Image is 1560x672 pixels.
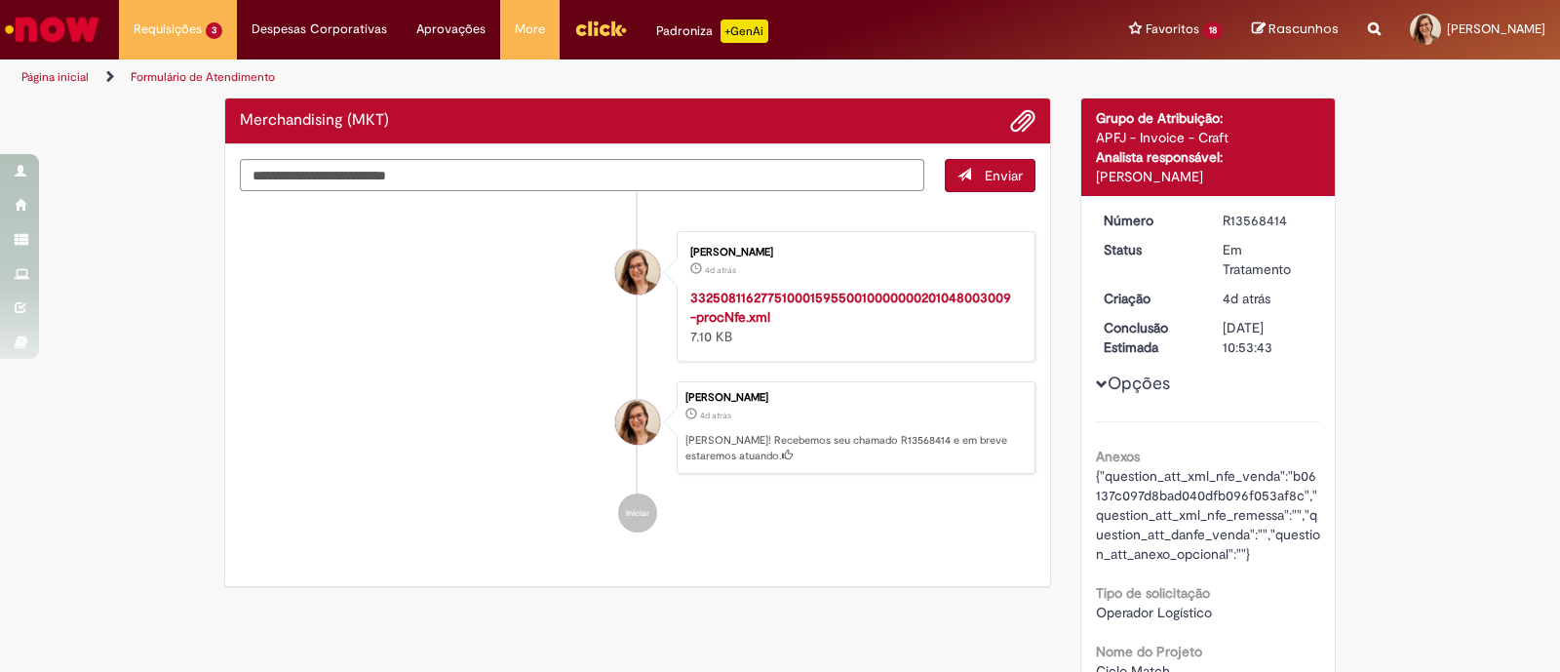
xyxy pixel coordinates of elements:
[721,20,768,43] p: +GenAi
[656,20,768,43] div: Padroniza
[1223,290,1270,307] span: 4d atrás
[1096,108,1321,128] div: Grupo de Atribuição:
[1096,128,1321,147] div: APFJ - Invoice - Craft
[206,22,222,39] span: 3
[1096,584,1210,602] b: Tipo de solicitação
[1223,289,1313,308] div: 25/09/2025 17:53:43
[240,112,389,130] h2: Merchandising (MKT) Histórico de tíquete
[131,69,275,85] a: Formulário de Atendimento
[945,159,1035,192] button: Enviar
[1223,318,1313,357] div: [DATE] 10:53:43
[1203,22,1223,39] span: 18
[240,381,1035,475] li: Mariana Monteiro Barduchi
[1096,604,1212,621] span: Operador Logístico
[574,14,627,43] img: click_logo_yellow_360x200.png
[515,20,545,39] span: More
[1096,467,1320,563] span: {"question_att_xml_nfe_venda":"b06137c097d8bad040dfb096f053af8c","question_att_xml_nfe_remessa":"...
[615,250,660,295] div: Mariana Monteiro Barduchi
[705,264,736,276] time: 25/09/2025 17:51:29
[1096,643,1202,660] b: Nome do Projeto
[1223,290,1270,307] time: 25/09/2025 17:53:43
[1089,240,1209,259] dt: Status
[690,289,1011,326] a: 33250811627751000159550010000000201048003009-procNfe.xml
[1096,448,1140,465] b: Anexos
[705,264,736,276] span: 4d atrás
[1089,289,1209,308] dt: Criação
[1146,20,1199,39] span: Favoritos
[690,247,1015,258] div: [PERSON_NAME]
[1223,240,1313,279] div: Em Tratamento
[240,159,924,192] textarea: Digite sua mensagem aqui...
[985,167,1023,184] span: Enviar
[252,20,387,39] span: Despesas Corporativas
[685,433,1025,463] p: [PERSON_NAME]! Recebemos seu chamado R13568414 e em breve estaremos atuando.
[700,410,731,421] span: 4d atrás
[685,392,1025,404] div: [PERSON_NAME]
[615,400,660,445] div: Mariana Monteiro Barduchi
[690,288,1015,346] div: 7.10 KB
[21,69,89,85] a: Página inicial
[1252,20,1339,39] a: Rascunhos
[1447,20,1545,37] span: [PERSON_NAME]
[134,20,202,39] span: Requisições
[700,410,731,421] time: 25/09/2025 17:53:43
[1096,147,1321,167] div: Analista responsável:
[1089,211,1209,230] dt: Número
[1089,318,1209,357] dt: Conclusão Estimada
[1223,211,1313,230] div: R13568414
[2,10,102,49] img: ServiceNow
[15,59,1026,96] ul: Trilhas de página
[416,20,486,39] span: Aprovações
[1268,20,1339,38] span: Rascunhos
[240,192,1035,553] ul: Histórico de tíquete
[1010,108,1035,134] button: Adicionar anexos
[1096,167,1321,186] div: [PERSON_NAME]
